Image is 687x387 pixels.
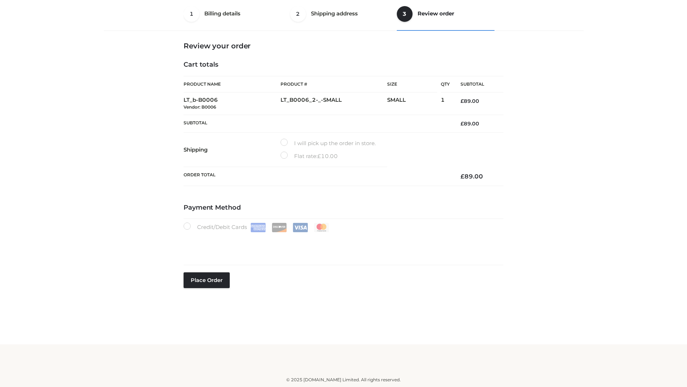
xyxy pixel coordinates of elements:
th: Qty [441,76,450,92]
bdi: 10.00 [317,153,338,159]
th: Size [387,76,437,92]
span: £ [317,153,321,159]
iframe: Secure payment input frame [182,231,502,257]
img: Amex [250,223,266,232]
td: LT_B0006_2-_-SMALL [281,92,387,115]
td: SMALL [387,92,441,115]
img: Discover [272,223,287,232]
label: Flat rate: [281,152,338,161]
bdi: 89.00 [461,98,479,104]
th: Order Total [184,167,450,186]
span: £ [461,120,464,127]
img: Mastercard [314,223,329,232]
th: Subtotal [184,115,450,132]
button: Place order [184,272,230,288]
h4: Payment Method [184,204,503,212]
label: I will pick up the order in store. [281,139,376,148]
small: Vendor: B0006 [184,104,216,110]
img: Visa [293,223,308,232]
th: Product # [281,76,387,92]
th: Shipping [184,133,281,167]
th: Subtotal [450,76,503,92]
div: © 2025 [DOMAIN_NAME] Limited. All rights reserved. [106,376,581,383]
h4: Cart totals [184,61,503,69]
td: LT_b-B0006 [184,92,281,115]
th: Product Name [184,76,281,92]
bdi: 89.00 [461,120,479,127]
h3: Review your order [184,42,503,50]
label: Credit/Debit Cards [184,223,330,232]
span: £ [461,98,464,104]
td: 1 [441,92,450,115]
bdi: 89.00 [461,173,483,180]
span: £ [461,173,464,180]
